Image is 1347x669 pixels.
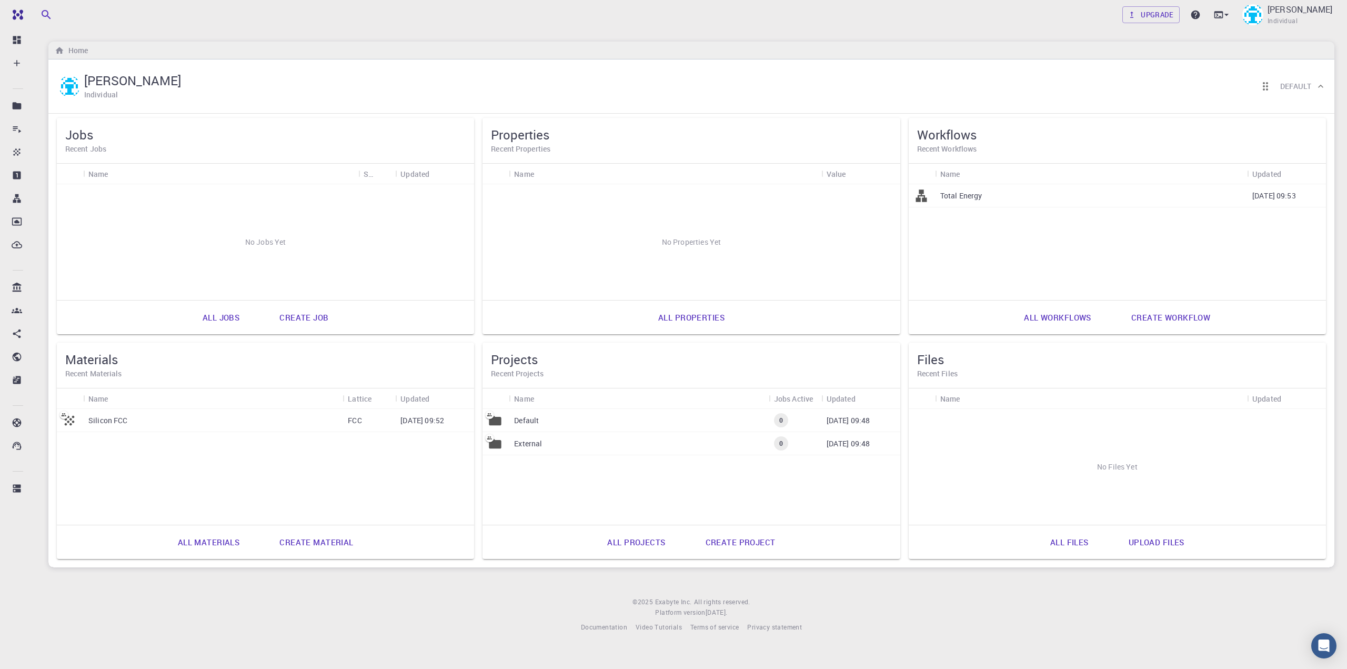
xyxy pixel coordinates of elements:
h6: Home [64,45,88,56]
a: Create material [268,530,365,555]
img: logo [8,9,23,20]
a: Create project [694,530,787,555]
a: Privacy statement [747,622,802,633]
span: 0 [775,439,787,448]
p: [DATE] 09:48 [827,438,870,449]
div: No Files Yet [909,409,1326,525]
div: Name [88,164,108,184]
div: No Jobs Yet [57,184,474,300]
div: Name [935,388,1247,409]
span: Support [21,7,59,17]
span: Individual [1268,16,1298,26]
button: Sort [371,390,388,407]
h5: Projects [491,351,891,368]
button: Sort [1281,390,1298,407]
span: Terms of service [690,623,739,631]
img: Mads Christensen [59,76,80,97]
button: Sort [960,390,977,407]
h5: Jobs [65,126,466,143]
div: Lattice [348,388,371,409]
a: Upgrade [1122,6,1180,23]
span: Video Tutorials [636,623,682,631]
h5: Materials [65,351,466,368]
p: [DATE] 09:53 [1252,191,1296,201]
p: External [514,438,542,449]
p: [DATE] 09:48 [827,415,870,426]
a: All projects [596,530,677,555]
a: [DATE]. [706,607,728,618]
div: Name [83,164,358,184]
a: Create job [268,305,340,330]
a: Documentation [581,622,627,633]
button: Sort [534,390,551,407]
span: Exabyte Inc. [655,597,692,606]
h6: Recent Materials [65,368,466,380]
span: All rights reserved. [694,597,750,607]
button: Sort [373,165,390,182]
div: Open Intercom Messenger [1311,633,1336,658]
div: Status [358,164,395,184]
a: All workflows [1012,305,1103,330]
button: Sort [429,165,446,182]
p: Silicon FCC [88,415,128,426]
div: Name [509,164,821,184]
a: Video Tutorials [636,622,682,633]
p: Default [514,415,539,426]
div: Updated [1247,164,1326,184]
h5: Files [917,351,1318,368]
h6: Recent Workflows [917,143,1318,155]
div: Icon [909,388,935,409]
h6: Individual [84,89,118,101]
div: Updated [400,388,429,409]
p: FCC [348,415,361,426]
h5: Properties [491,126,891,143]
button: Sort [846,165,862,182]
a: Create workflow [1120,305,1222,330]
span: Documentation [581,623,627,631]
p: [PERSON_NAME] [1268,3,1332,16]
div: Updated [395,388,474,409]
a: All files [1039,530,1100,555]
div: Name [509,388,768,409]
div: Value [827,164,846,184]
div: Icon [57,388,83,409]
div: Jobs Active [774,388,813,409]
a: All jobs [191,305,251,330]
h5: Workflows [917,126,1318,143]
button: Sort [534,165,551,182]
span: © 2025 [632,597,655,607]
p: [DATE] 09:52 [400,415,444,426]
button: Sort [1281,165,1298,182]
div: Updated [395,164,474,184]
a: Exabyte Inc. [655,597,692,607]
button: Sort [108,390,125,407]
div: Value [821,164,900,184]
div: Name [940,388,960,409]
a: All properties [647,305,736,330]
h6: Recent Properties [491,143,891,155]
h5: [PERSON_NAME] [84,72,181,89]
div: Name [88,388,108,409]
p: Total Energy [940,191,982,201]
div: Name [514,164,534,184]
div: Updated [821,388,900,409]
span: Privacy statement [747,623,802,631]
h6: Recent Jobs [65,143,466,155]
div: No Properties Yet [482,184,900,300]
h6: Default [1280,81,1311,92]
a: Terms of service [690,622,739,633]
button: Sort [856,390,872,407]
h6: Recent Files [917,368,1318,380]
span: 0 [775,416,787,425]
button: Reorder cards [1255,76,1276,97]
div: Lattice [343,388,395,409]
div: Name [514,388,534,409]
div: Status [364,164,373,184]
div: Mads Christensen[PERSON_NAME]IndividualReorder cardsDefault [48,59,1334,114]
img: Mads Christensen [1242,4,1263,25]
div: Updated [1247,388,1326,409]
h6: Recent Projects [491,368,891,380]
button: Sort [429,390,446,407]
div: Name [940,164,960,184]
div: Jobs Active [769,388,821,409]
